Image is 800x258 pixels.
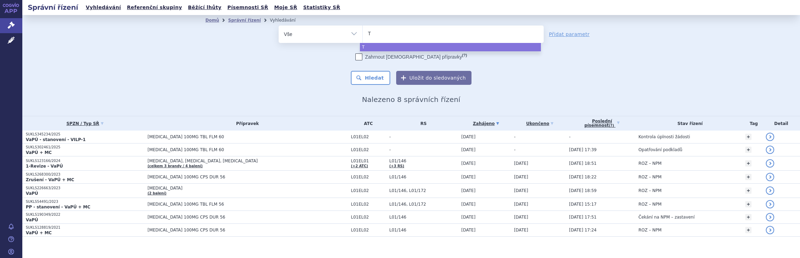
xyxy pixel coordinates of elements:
[639,215,695,220] span: Čekání na NPM – zastavení
[351,164,368,168] a: (+2 ATC)
[26,159,144,163] p: SUKLS123166/2024
[635,116,742,131] th: Stav řízení
[745,134,752,140] a: +
[569,202,597,207] span: [DATE] 15:17
[125,3,184,12] a: Referenční skupiny
[396,71,471,85] button: Uložit do sledovaných
[461,161,476,166] span: [DATE]
[355,53,467,60] label: Zahrnout [DEMOGRAPHIC_DATA] přípravky
[569,188,597,193] span: [DATE] 18:59
[569,215,597,220] span: [DATE] 17:51
[148,159,322,163] span: [MEDICAL_DATA], [MEDICAL_DATA], [MEDICAL_DATA]
[766,186,774,195] a: detail
[766,226,774,234] a: detail
[26,191,38,196] strong: VaPÚ
[461,215,476,220] span: [DATE]
[514,202,528,207] span: [DATE]
[148,164,203,168] a: (celkem 3 brandy / 4 balení)
[389,188,458,193] span: L01/146, L01/172
[148,191,166,195] a: (2 balení)
[26,225,144,230] p: SUKLS128819/2021
[351,71,390,85] button: Hledat
[609,124,614,128] abbr: (?)
[148,215,322,220] span: [MEDICAL_DATA] 100MG CPS DUR 56
[514,119,566,128] a: Ukončeno
[389,228,458,233] span: L01/146
[386,116,458,131] th: RS
[766,159,774,168] a: detail
[514,188,528,193] span: [DATE]
[461,175,476,179] span: [DATE]
[360,43,541,51] li: T
[569,161,597,166] span: [DATE] 18:51
[351,202,386,207] span: L01EL02
[461,134,476,139] span: [DATE]
[742,116,763,131] th: Tag
[639,175,662,179] span: ROZ – NPM
[766,146,774,154] a: detail
[745,227,752,233] a: +
[514,134,515,139] span: -
[148,202,322,207] span: [MEDICAL_DATA] 100MG TBL FLM 56
[389,164,404,168] a: (+3 RS)
[389,175,458,179] span: L01/146
[461,119,511,128] a: Zahájeno
[389,134,458,139] span: -
[84,3,123,12] a: Vyhledávání
[351,228,386,233] span: L01EL02
[144,116,347,131] th: Přípravek
[26,205,90,209] strong: PP - stanovení - VaPÚ + MC
[745,174,752,180] a: +
[514,215,528,220] span: [DATE]
[351,159,386,163] span: L01EL01
[461,228,476,233] span: [DATE]
[389,202,458,207] span: L01/146, L01/172
[351,147,386,152] span: L01EL02
[362,95,460,104] span: Nalezeno 8 správních řízení
[569,116,635,131] a: Poslednípísemnost(?)
[26,145,144,150] p: SUKLS302461/2025
[26,212,144,217] p: SUKLS190349/2022
[351,134,386,139] span: L01EL02
[148,228,322,233] span: [MEDICAL_DATA] 100MG CPS DUR 56
[514,161,528,166] span: [DATE]
[745,160,752,167] a: +
[22,2,84,12] h2: Správní řízení
[205,18,219,23] a: Domů
[351,175,386,179] span: L01EL02
[745,201,752,207] a: +
[272,3,299,12] a: Moje SŘ
[514,175,528,179] span: [DATE]
[389,147,458,152] span: -
[270,15,305,25] li: Vyhledávání
[639,161,662,166] span: ROZ – NPM
[766,173,774,181] a: detail
[186,3,224,12] a: Běžící lhůty
[461,188,476,193] span: [DATE]
[26,218,38,222] strong: VaPÚ
[745,147,752,153] a: +
[461,202,476,207] span: [DATE]
[389,215,458,220] span: L01/146
[351,215,386,220] span: L01EL02
[569,134,571,139] span: -
[26,230,52,235] strong: VaPÚ + MC
[639,134,690,139] span: Kontrola úplnosti žádosti
[26,172,144,177] p: SUKLS268300/2023
[389,159,458,163] span: L01/146
[148,147,322,152] span: [MEDICAL_DATA] 100MG TBL FLM 60
[766,200,774,208] a: detail
[351,188,386,193] span: L01EL02
[569,228,597,233] span: [DATE] 17:24
[514,228,528,233] span: [DATE]
[639,147,682,152] span: Opatřování podkladů
[462,53,467,58] abbr: (?)
[148,175,322,179] span: [MEDICAL_DATA] 100MG CPS DUR 56
[745,214,752,220] a: +
[26,137,86,142] strong: VaPÚ - stanovení - VILP-1
[549,31,590,38] a: Přidat parametr
[745,187,752,194] a: +
[639,228,662,233] span: ROZ – NPM
[26,150,52,155] strong: VaPÚ + MC
[762,116,800,131] th: Detail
